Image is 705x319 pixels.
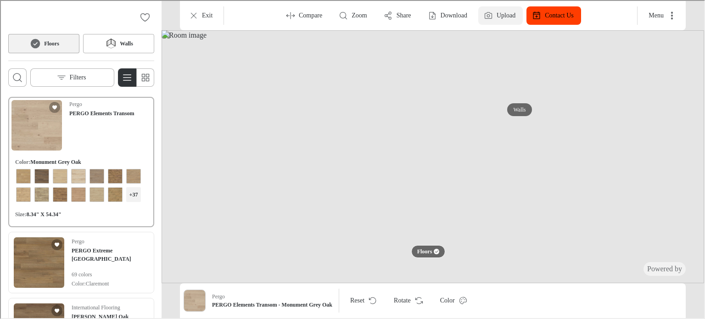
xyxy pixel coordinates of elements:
[506,102,531,115] button: Walls
[33,185,49,202] button: View color format Cashew Oak
[68,99,81,107] p: Pergo
[332,6,373,24] button: Zoom room image
[14,185,31,202] button: View color format Caramelized Hickory
[88,167,104,184] button: View color format Cabin Hickory
[416,247,431,255] p: Floors
[161,29,703,282] img: Room image
[124,167,141,184] button: View color format Caramel Oak
[201,10,212,19] p: Exit
[640,6,681,24] button: More actions
[43,39,58,47] h6: Floors
[117,67,153,86] div: Product List Mode Selector
[71,246,148,262] h4: PERGO Extreme Woodbury Heights
[48,101,59,112] button: Add PERGO Elements Transom to favorites
[129,190,137,198] h6: +37
[106,167,123,184] button: View color format Canyon Oak
[50,238,62,249] button: Add PERGO Extreme Woodbury Heights to favorites
[621,263,681,273] p: Powered by
[280,6,329,24] button: Enter compare mode
[26,209,61,218] h6: 8.34" X 54.34"
[410,244,445,257] button: Floors
[421,6,474,24] button: Download
[477,6,522,24] button: Upload a picture of your room
[14,209,146,218] div: Product sizes
[351,10,366,19] p: Zoom
[50,304,62,315] button: Add Emery Oak to favorites
[211,291,224,300] p: Pergo
[342,291,382,309] button: Reset product
[432,291,472,309] button: Open color dialog
[496,10,515,19] label: Upload
[14,157,146,202] div: Product colors
[208,289,334,311] button: Show details for PERGO Elements Transom
[386,291,428,309] button: Rotate Surface
[183,6,219,24] button: Exit
[14,167,31,184] button: View color format Artifact Brown Oak
[621,263,681,273] div: The visualizer is powered by Roomvo.
[51,185,67,202] button: View color format Cocoa Mocha Hickory
[29,157,80,165] h6: Monument Grey Oak
[526,6,580,24] button: Contact Us
[106,185,123,202] button: View color format Desert Oak
[82,33,153,52] button: Walls
[69,167,86,184] button: View color format Blush Field Oak
[85,279,108,287] p: Claremont
[7,231,153,292] div: See PERGO Extreme Woodbury Heights in the room
[7,33,78,52] button: Floors
[29,67,113,86] button: Open the filters menu
[88,185,104,202] button: View color format Cream Oak
[71,269,148,278] p: 69 colors
[71,279,85,287] p: Color :
[11,99,61,150] img: PERGO Elements Transom. Link opens in a new window.
[211,300,331,308] h6: PERGO Elements Transom - Monument Grey Oak
[440,10,466,19] p: Download
[544,10,573,19] p: Contact Us
[135,67,153,86] button: Switch to simple view
[119,39,132,47] h6: Walls
[298,10,321,19] p: Compare
[125,186,140,201] button: Show all colors
[71,302,119,311] p: International Flooring
[14,209,26,218] h6: Size :
[655,266,681,270] img: roomvo_wordmark.svg
[69,72,85,81] p: Filters
[68,108,134,117] h4: PERGO Elements Transom
[13,236,63,287] img: PERGO Extreme Woodbury Heights. Link opens in a new window.
[396,10,410,19] p: Share
[71,236,84,245] p: Pergo
[512,105,525,113] p: Walls
[33,167,49,184] button: View color format Bark Hickory
[14,157,29,165] h6: Color :
[51,167,67,184] button: View color format Blonde Hickory
[69,185,86,202] button: View color format Cork Oak
[377,6,418,24] button: Share
[183,289,204,310] img: PERGO Elements Transom
[7,67,26,86] button: Open search box
[117,67,135,86] button: Switch to detail view
[135,7,153,26] button: No favorites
